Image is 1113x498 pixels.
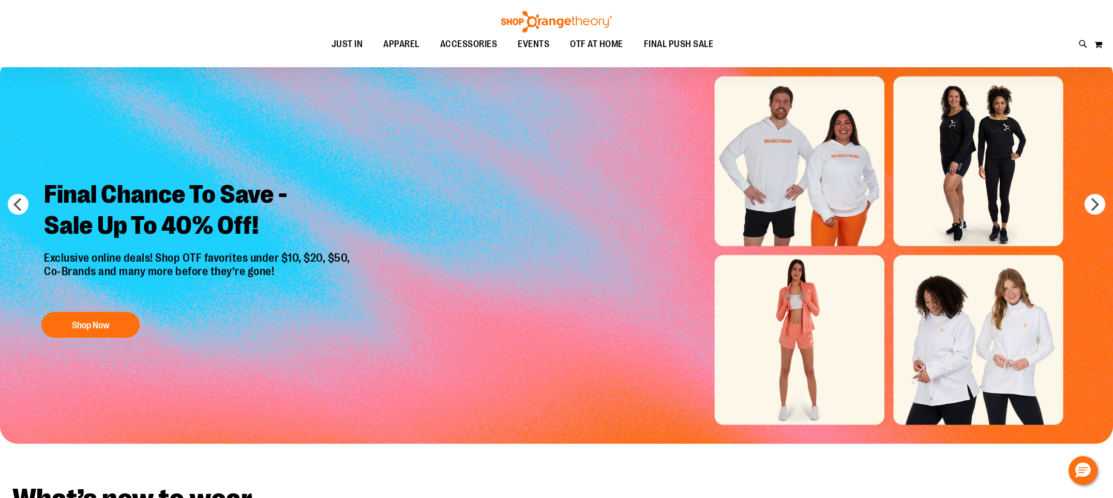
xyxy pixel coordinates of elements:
a: EVENTS [507,33,560,56]
span: JUST IN [332,33,363,56]
span: EVENTS [518,33,549,56]
span: OTF AT HOME [570,33,623,56]
span: APPAREL [383,33,419,56]
h2: Final Chance To Save - Sale Up To 40% Off! [36,171,360,251]
a: OTF AT HOME [560,33,634,56]
span: FINAL PUSH SALE [644,33,714,56]
button: Hello, have a question? Let’s chat. [1069,456,1097,485]
button: prev [8,194,28,215]
span: ACCESSORIES [440,33,498,56]
a: ACCESSORIES [430,33,508,56]
a: APPAREL [373,33,430,56]
img: Shop Orangetheory [500,11,613,33]
button: next [1085,194,1105,215]
a: FINAL PUSH SALE [634,33,724,56]
a: Final Chance To Save -Sale Up To 40% Off! Exclusive online deals! Shop OTF favorites under $10, $... [36,171,360,343]
button: Shop Now [41,312,140,338]
a: JUST IN [321,33,373,56]
p: Exclusive online deals! Shop OTF favorites under $10, $20, $50, Co-Brands and many more before th... [36,251,360,302]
